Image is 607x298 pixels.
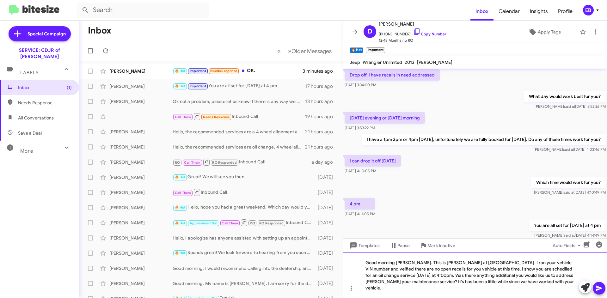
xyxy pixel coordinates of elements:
div: [PERSON_NAME] [109,265,173,271]
span: Important [190,84,206,88]
span: « [277,47,281,55]
span: [PERSON_NAME] [DATE] 4:10:49 PM [534,190,606,195]
div: Inbound Call [173,113,305,120]
span: Auto Fields [553,240,583,251]
a: Profile [553,2,578,21]
div: [PERSON_NAME] [109,98,173,105]
div: [PERSON_NAME] [109,220,173,226]
p: I have a 1pm 3pm or 4pm [DATE], unfortunately we are fully booked for [DATE]. Do any of these tim... [362,134,606,145]
span: 🔥 Hot [175,221,186,225]
span: Labels [20,70,39,76]
div: Hello, the recommended services are oil change, 4 wheel alignment, brake fluid exchange and a fue... [173,144,305,150]
div: [PERSON_NAME] [109,189,173,196]
div: [DATE] [315,265,338,271]
span: 🔥 Hot [175,175,186,179]
span: More [20,148,33,154]
a: Insights [525,2,553,21]
span: D [368,27,372,37]
p: [DATE] evening or [DATE] morning [345,112,425,124]
div: [PERSON_NAME] [109,68,173,74]
div: [DATE] [315,250,338,256]
div: [PERSON_NAME] [109,144,173,150]
button: Mark Inactive [415,240,460,251]
span: (1) [67,84,72,91]
div: [DATE] [315,174,338,180]
div: 21 hours ago [305,144,338,150]
span: Call Them [175,191,191,195]
span: All Conversations [18,115,54,121]
span: Call Them [175,115,191,119]
div: Ok not a problem, please let us know if there is any way we can assist [173,98,305,105]
p: You are all set for [DATE] at 4 pm [529,220,606,231]
span: Appointment Set [190,221,218,225]
div: Good morning [PERSON_NAME]. This is [PERSON_NAME] at [GEOGRAPHIC_DATA]. I ran your vehicle VIN nu... [343,252,607,298]
span: [DATE] 3:53:22 PM [345,125,375,130]
div: [DATE] [315,204,338,211]
div: You are all set for [DATE] at 4 pm [173,82,305,90]
span: Important [190,69,206,73]
a: Calendar [494,2,525,21]
div: 19 hours ago [305,113,338,120]
a: Special Campaign [9,26,71,41]
div: Inbound Call [173,219,315,227]
span: Wrangler Unlimited [363,59,402,65]
span: [PHONE_NUMBER] [379,28,446,37]
div: EB [583,5,594,15]
span: [DATE] 3:34:00 PM [345,82,376,87]
div: Good morning, I would recommend calling into the dealership and asking for the finance department... [173,265,315,271]
span: [DATE] 4:11:05 PM [345,211,375,216]
div: [DATE] [315,280,338,287]
div: [PERSON_NAME] [109,129,173,135]
span: [PERSON_NAME] [DATE] 4:03:46 PM [534,147,606,152]
span: RO [175,161,180,165]
span: Needs Response [203,115,230,119]
span: [PERSON_NAME] [417,59,452,65]
a: Copy Number [413,32,446,36]
span: 🔥 Hot [175,69,186,73]
p: What day would work best for you? [524,91,606,102]
div: [PERSON_NAME] [109,159,173,165]
div: [DATE] [315,220,338,226]
small: Important [366,47,385,53]
span: said at [564,233,575,238]
div: [PERSON_NAME] [109,174,173,180]
button: Apply Tags [512,26,577,38]
div: OK. [173,67,303,75]
div: Inbound Call [173,158,311,166]
p: Which time would work for you? [531,177,606,188]
button: Next [284,45,335,58]
div: 17 hours ago [305,83,338,89]
nav: Page navigation example [274,45,335,58]
span: Call Them [222,221,238,225]
span: Older Messages [291,48,332,55]
button: Pause [385,240,415,251]
div: [DATE] [315,235,338,241]
div: Good morning, My name is [PERSON_NAME]. I am sorry for the delayed response. I would recommend ca... [173,280,315,287]
span: said at [563,190,574,195]
span: RO [250,221,255,225]
span: [PERSON_NAME] [379,20,446,28]
span: Save a Deal [18,130,42,136]
div: [PERSON_NAME] [109,250,173,256]
p: Drop off. I have recalls in need addressed [345,69,440,81]
span: Needs Response [18,100,72,106]
button: Templates [343,240,385,251]
button: Previous [273,45,285,58]
span: RO Responded [259,221,284,225]
div: Hello, I apologize has anyone assisted with setting up an appointment? [173,235,315,241]
span: Inbox [18,84,72,91]
span: said at [564,104,575,109]
span: Templates [348,240,380,251]
span: 🔥 Hot [175,251,186,255]
span: Apply Tags [538,26,561,38]
span: [DATE] 4:10:05 PM [345,168,376,173]
div: Hello, the recommended services are a 4 wheel alignment and a cabin air filter. There are three r... [173,129,305,135]
span: Special Campaign [28,31,66,37]
span: Pause [397,240,410,251]
span: Inbox [470,2,494,21]
div: Hello, hope you had a great weekend. Which day would you prefer in the afternoon? [173,204,315,211]
div: a day ago [311,159,338,165]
